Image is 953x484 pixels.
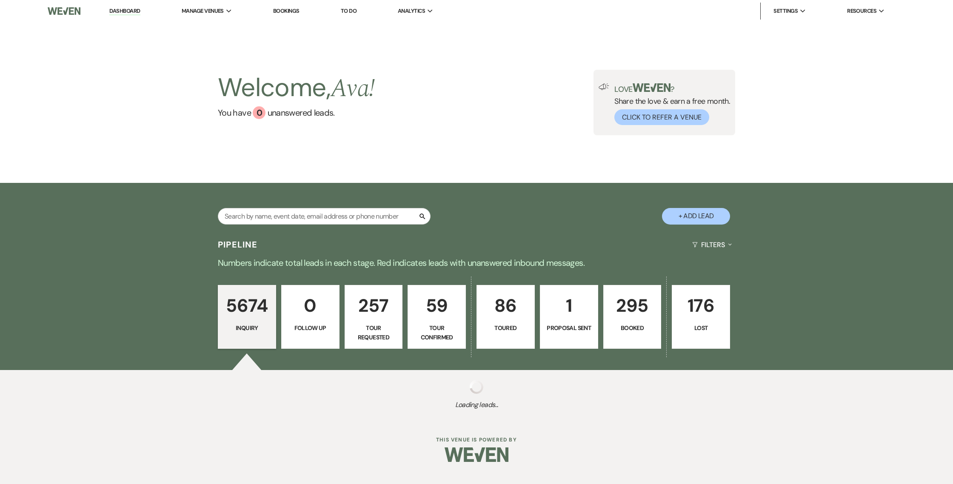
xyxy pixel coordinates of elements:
[482,323,529,333] p: Toured
[218,106,375,119] a: You have 0 unanswered leads.
[109,7,140,15] a: Dashboard
[182,7,224,15] span: Manage Venues
[445,440,508,470] img: Weven Logo
[170,256,783,270] p: Numbers indicate total leads in each stage. Red indicates leads with unanswered inbound messages.
[331,69,375,108] span: Ava !
[609,83,730,125] div: Share the love & earn a free month.
[609,323,656,333] p: Booked
[223,291,271,320] p: 5674
[689,233,735,256] button: Filters
[603,285,662,349] a: 295Booked
[218,70,375,106] h2: Welcome,
[413,323,460,342] p: Tour Confirmed
[677,323,725,333] p: Lost
[281,285,340,349] a: 0Follow Up
[287,291,334,320] p: 0
[341,7,357,14] a: To Do
[847,7,876,15] span: Resources
[223,323,271,333] p: Inquiry
[482,291,529,320] p: 86
[218,208,431,225] input: Search by name, event date, email address or phone number
[672,285,730,349] a: 176Lost
[273,7,300,14] a: Bookings
[545,323,593,333] p: Proposal Sent
[773,7,798,15] span: Settings
[413,291,460,320] p: 59
[408,285,466,349] a: 59Tour Confirmed
[614,109,709,125] button: Click to Refer a Venue
[345,285,403,349] a: 257Tour Requested
[253,106,265,119] div: 0
[662,208,730,225] button: + Add Lead
[609,291,656,320] p: 295
[470,380,483,394] img: loading spinner
[218,239,258,251] h3: Pipeline
[540,285,598,349] a: 1Proposal Sent
[614,83,730,93] p: Love ?
[545,291,593,320] p: 1
[287,323,334,333] p: Follow Up
[350,323,397,342] p: Tour Requested
[48,2,80,20] img: Weven Logo
[350,291,397,320] p: 257
[476,285,535,349] a: 86Toured
[398,7,425,15] span: Analytics
[48,400,905,410] span: Loading leads...
[599,83,609,90] img: loud-speaker-illustration.svg
[218,285,276,349] a: 5674Inquiry
[633,83,671,92] img: weven-logo-green.svg
[677,291,725,320] p: 176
